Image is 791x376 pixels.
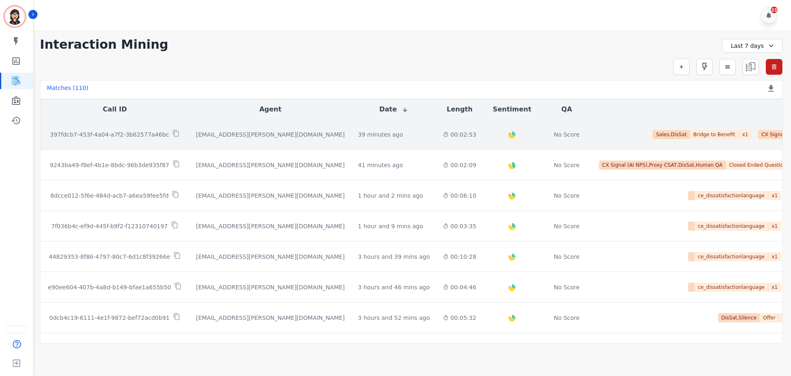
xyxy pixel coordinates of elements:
[358,314,430,322] div: 3 hours and 52 mins ago
[722,39,783,53] div: Last 7 days
[50,161,169,169] p: 9243ba49-f8ef-4b1e-8bdc-96b3de935f87
[599,161,726,170] span: CX Signal (AI NPS),Proxy CSAT,DisSat,Human QA
[768,252,781,261] span: x 1
[443,253,476,261] div: 00:10:28
[695,222,768,231] span: ce_dissatisfactionlanguage
[358,253,430,261] div: 3 hours and 39 mins ago
[358,130,403,139] div: 39 minutes ago
[51,222,168,230] p: 7f036b4c-ef9d-445f-b9f2-f12310740197
[554,130,580,139] div: No Score
[554,283,580,291] div: No Score
[358,192,423,200] div: 1 hour and 2 mins ago
[379,104,409,114] button: Date
[50,192,168,200] p: 8dcce012-5f6e-484d-acb7-a6ea59fee5fd
[493,104,531,114] button: Sentiment
[358,283,430,291] div: 3 hours and 46 mins ago
[49,253,170,261] p: 44829353-8f86-4797-80c7-6d1c8f39266e
[196,222,345,230] div: [EMAIL_ADDRESS][PERSON_NAME][DOMAIN_NAME]
[49,314,170,322] p: 0dcb4c19-6111-4e1f-9872-bef72acd0b91
[554,314,580,322] div: No Score
[760,313,779,322] span: Offer
[695,252,768,261] span: ce_dissatisfactionlanguage
[47,84,89,95] div: Matches ( 110 )
[358,161,403,169] div: 41 minutes ago
[196,253,345,261] div: [EMAIL_ADDRESS][PERSON_NAME][DOMAIN_NAME]
[196,283,345,291] div: [EMAIL_ADDRESS][PERSON_NAME][DOMAIN_NAME]
[196,161,345,169] div: [EMAIL_ADDRESS][PERSON_NAME][DOMAIN_NAME]
[718,313,760,322] span: DisSat,Silence
[562,104,572,114] button: QA
[443,222,476,230] div: 00:03:35
[196,130,345,139] div: [EMAIL_ADDRESS][PERSON_NAME][DOMAIN_NAME]
[5,7,25,26] img: Bordered avatar
[695,283,768,292] span: ce_dissatisfactionlanguage
[259,104,281,114] button: Agent
[554,222,580,230] div: No Score
[768,191,781,200] span: x 1
[554,253,580,261] div: No Score
[653,130,690,139] span: Sales,DisSat
[443,192,476,200] div: 00:06:10
[695,191,768,200] span: ce_dissatisfactionlanguage
[443,314,476,322] div: 00:05:32
[50,130,169,139] p: 397fdcb7-453f-4a04-a7f2-3b62577a46bc
[554,192,580,200] div: No Score
[443,130,476,139] div: 00:02:53
[690,130,739,139] span: Bridge to Benefit
[443,161,476,169] div: 00:02:09
[771,7,777,13] div: 23
[768,222,781,231] span: x 1
[40,37,168,52] h1: Interaction Mining
[48,283,171,291] p: e90ee604-407b-4a8d-b149-bfae1a655b50
[554,161,580,169] div: No Score
[768,283,781,292] span: x 1
[739,130,751,139] span: x 1
[447,104,473,114] button: Length
[196,192,345,200] div: [EMAIL_ADDRESS][PERSON_NAME][DOMAIN_NAME]
[196,314,345,322] div: [EMAIL_ADDRESS][PERSON_NAME][DOMAIN_NAME]
[358,222,423,230] div: 1 hour and 9 mins ago
[103,104,127,114] button: Call ID
[443,283,476,291] div: 00:04:46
